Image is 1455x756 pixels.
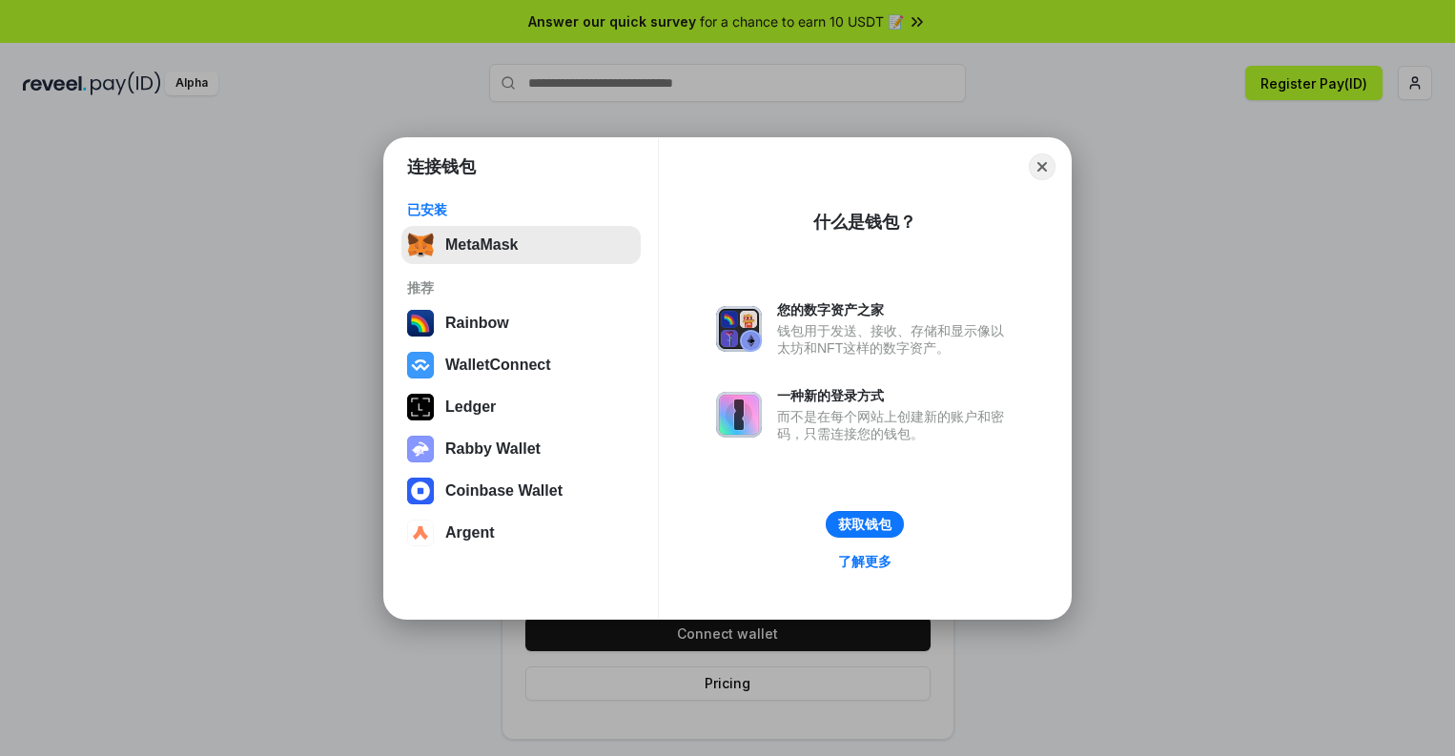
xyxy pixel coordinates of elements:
button: Coinbase Wallet [401,472,641,510]
button: Argent [401,514,641,552]
div: 推荐 [407,279,635,296]
div: Rabby Wallet [445,440,541,458]
div: 已安装 [407,201,635,218]
button: Rabby Wallet [401,430,641,468]
a: 了解更多 [827,549,903,574]
div: 获取钱包 [838,516,891,533]
img: svg+xml,%3Csvg%20xmlns%3D%22http%3A%2F%2Fwww.w3.org%2F2000%2Fsvg%22%20fill%3D%22none%22%20viewBox... [716,306,762,352]
div: 您的数字资产之家 [777,301,1014,318]
img: svg+xml,%3Csvg%20width%3D%2228%22%20height%3D%2228%22%20viewBox%3D%220%200%2028%2028%22%20fill%3D... [407,478,434,504]
button: WalletConnect [401,346,641,384]
button: Rainbow [401,304,641,342]
div: 钱包用于发送、接收、存储和显示像以太坊和NFT这样的数字资产。 [777,322,1014,357]
button: 获取钱包 [826,511,904,538]
img: svg+xml,%3Csvg%20width%3D%2228%22%20height%3D%2228%22%20viewBox%3D%220%200%2028%2028%22%20fill%3D... [407,352,434,378]
div: MetaMask [445,236,518,254]
div: Rainbow [445,315,509,332]
img: svg+xml,%3Csvg%20xmlns%3D%22http%3A%2F%2Fwww.w3.org%2F2000%2Fsvg%22%20fill%3D%22none%22%20viewBox... [716,392,762,438]
img: svg+xml,%3Csvg%20width%3D%2228%22%20height%3D%2228%22%20viewBox%3D%220%200%2028%2028%22%20fill%3D... [407,520,434,546]
div: 而不是在每个网站上创建新的账户和密码，只需连接您的钱包。 [777,408,1014,442]
button: Ledger [401,388,641,426]
button: Close [1029,153,1055,180]
h1: 连接钱包 [407,155,476,178]
div: 什么是钱包？ [813,211,916,234]
div: 一种新的登录方式 [777,387,1014,404]
div: 了解更多 [838,553,891,570]
img: svg+xml,%3Csvg%20xmlns%3D%22http%3A%2F%2Fwww.w3.org%2F2000%2Fsvg%22%20width%3D%2228%22%20height%3... [407,394,434,420]
img: svg+xml,%3Csvg%20width%3D%22120%22%20height%3D%22120%22%20viewBox%3D%220%200%20120%20120%22%20fil... [407,310,434,337]
div: Ledger [445,398,496,416]
img: svg+xml,%3Csvg%20fill%3D%22none%22%20height%3D%2233%22%20viewBox%3D%220%200%2035%2033%22%20width%... [407,232,434,258]
button: MetaMask [401,226,641,264]
img: svg+xml,%3Csvg%20xmlns%3D%22http%3A%2F%2Fwww.w3.org%2F2000%2Fsvg%22%20fill%3D%22none%22%20viewBox... [407,436,434,462]
div: Argent [445,524,495,541]
div: Coinbase Wallet [445,482,563,500]
div: WalletConnect [445,357,551,374]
